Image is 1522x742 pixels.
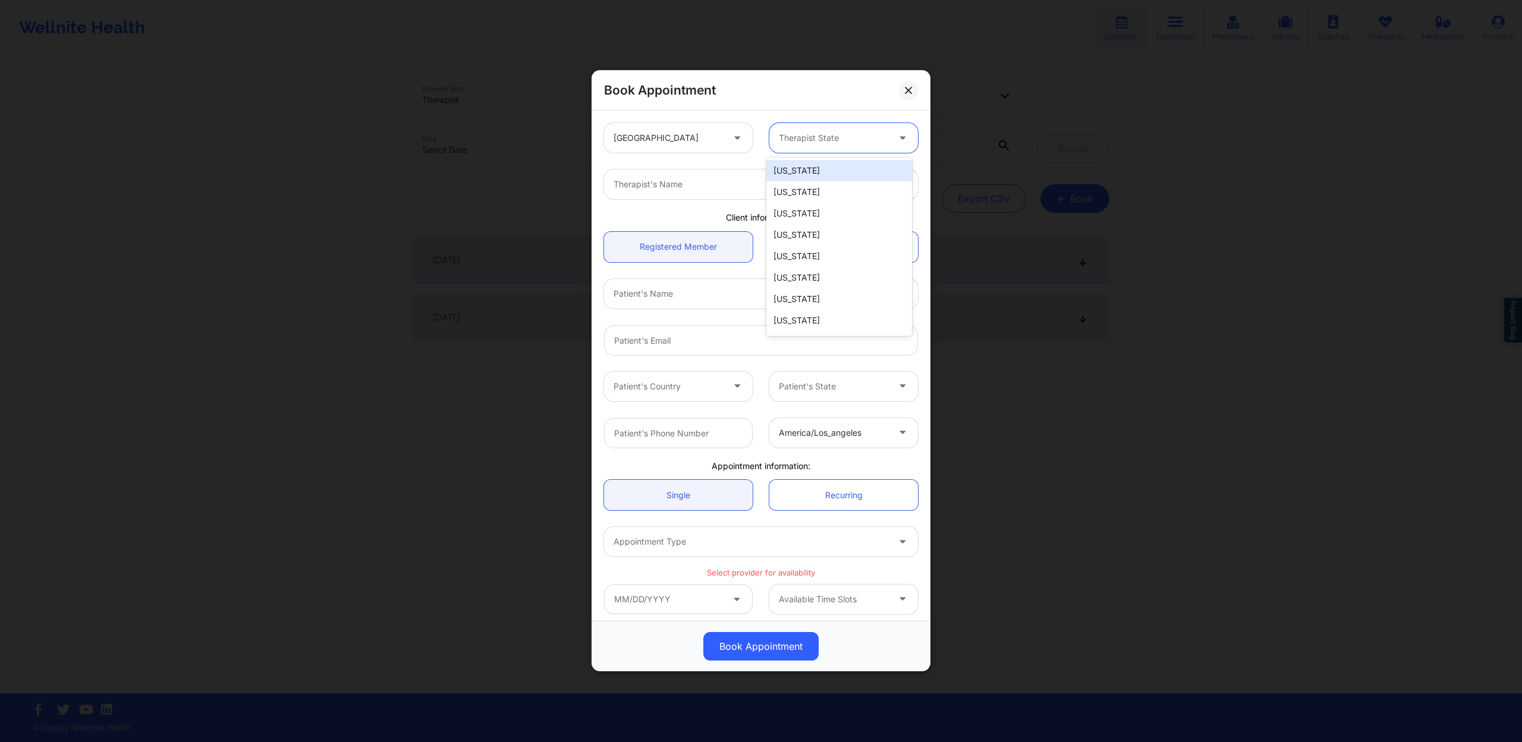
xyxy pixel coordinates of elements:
[614,123,723,153] div: [GEOGRAPHIC_DATA]
[766,224,912,246] div: [US_STATE]
[766,160,912,181] div: [US_STATE]
[766,331,912,353] div: [US_STATE][GEOGRAPHIC_DATA]
[604,82,716,98] h2: Book Appointment
[766,203,912,224] div: [US_STATE]
[766,288,912,310] div: [US_STATE]
[766,267,912,288] div: [US_STATE]
[769,480,918,510] a: Recurring
[766,181,912,203] div: [US_STATE]
[596,460,926,472] div: Appointment information:
[766,246,912,267] div: [US_STATE]
[703,633,819,661] button: Book Appointment
[604,480,753,510] a: Single
[766,310,912,331] div: [US_STATE]
[596,212,926,224] div: Client information:
[779,418,888,448] div: america/los_angeles
[604,418,753,448] input: Patient's Phone Number
[604,567,918,578] p: Select provider for availability
[604,325,918,356] input: Patient's Email
[604,584,753,614] input: MM/DD/YYYY
[604,232,753,262] a: Registered Member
